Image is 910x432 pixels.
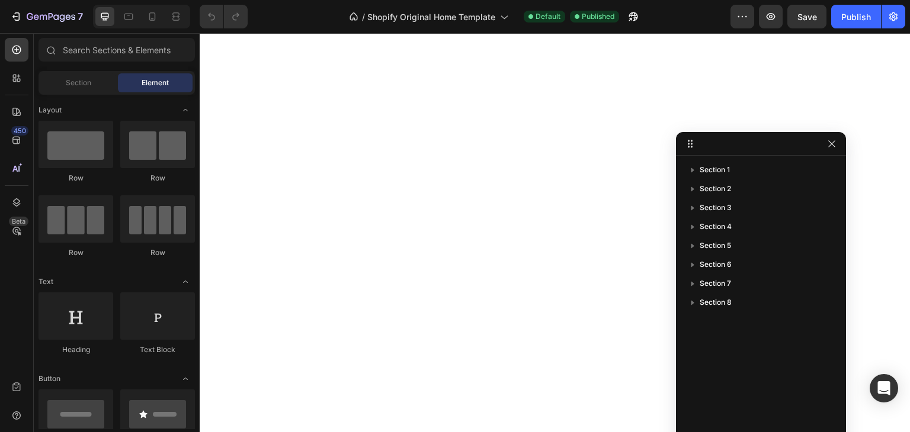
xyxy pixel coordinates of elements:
p: 7 [78,9,83,24]
span: Toggle open [176,272,195,291]
div: Open Intercom Messenger [870,374,898,402]
span: Published [582,11,614,22]
div: Row [39,173,113,183]
div: Undo/Redo [200,5,248,28]
button: Publish [831,5,881,28]
div: Text Block [120,344,195,355]
span: Section 4 [700,221,732,233]
button: Save [787,5,826,28]
span: Default [536,11,560,22]
span: Save [797,12,817,22]
span: Shopify Original Home Template [367,11,495,23]
div: Row [39,247,113,258]
span: Section 3 [700,202,732,214]
div: Beta [9,217,28,226]
span: Layout [39,105,62,115]
span: Section [66,78,91,88]
span: Toggle open [176,369,195,388]
input: Search Sections & Elements [39,38,195,62]
span: Section 6 [700,259,732,270]
div: Publish [841,11,871,23]
button: 7 [5,5,88,28]
div: Row [120,247,195,258]
span: / [362,11,365,23]
div: Row [120,173,195,183]
div: 450 [11,126,28,136]
span: Section 5 [700,240,731,252]
span: Toggle open [176,101,195,120]
div: Heading [39,344,113,355]
span: Element [142,78,169,88]
span: Section 1 [700,164,730,176]
span: Text [39,276,53,287]
span: Section 2 [700,183,731,195]
span: Section 8 [700,296,732,308]
iframe: Design area [200,33,910,432]
span: Section 7 [700,278,731,289]
span: Button [39,373,60,384]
